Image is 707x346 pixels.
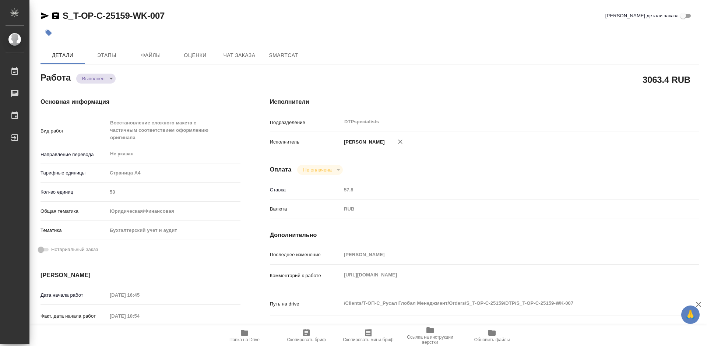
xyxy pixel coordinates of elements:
[107,187,240,197] input: Пустое поле
[270,231,699,240] h4: Дополнительно
[63,11,165,21] a: S_T-OP-C-25159-WK-007
[107,290,172,300] input: Пустое поле
[270,98,699,106] h4: Исполнители
[341,249,663,260] input: Пустое поле
[41,98,240,106] h4: Основная информация
[107,167,240,179] div: Страница А4
[297,165,342,175] div: Выполнен
[684,307,697,322] span: 🙏
[301,167,334,173] button: Не оплачена
[392,134,408,150] button: Удалить исполнителя
[80,75,107,82] button: Выполнен
[177,51,213,60] span: Оценки
[270,272,341,279] p: Комментарий к работе
[41,70,71,84] h2: Работа
[643,73,690,86] h2: 3063.4 RUB
[399,325,461,346] button: Ссылка на инструкции верстки
[89,51,124,60] span: Этапы
[107,311,172,321] input: Пустое поле
[270,300,341,308] p: Путь на drive
[214,325,275,346] button: Папка на Drive
[270,165,292,174] h4: Оплата
[605,12,679,20] span: [PERSON_NAME] детали заказа
[270,119,341,126] p: Подразделение
[222,51,257,60] span: Чат заказа
[681,306,700,324] button: 🙏
[270,138,341,146] p: Исполнитель
[133,51,169,60] span: Файлы
[229,337,260,342] span: Папка на Drive
[270,251,341,258] p: Последнее изменение
[343,337,393,342] span: Скопировать мини-бриф
[461,325,523,346] button: Обновить файлы
[51,11,60,20] button: Скопировать ссылку
[341,203,663,215] div: RUB
[41,313,107,320] p: Факт. дата начала работ
[76,74,116,84] div: Выполнен
[51,246,98,253] span: Нотариальный заказ
[474,337,510,342] span: Обновить файлы
[404,335,457,345] span: Ссылка на инструкции верстки
[337,325,399,346] button: Скопировать мини-бриф
[266,51,301,60] span: SmartCat
[270,186,341,194] p: Ставка
[41,227,107,234] p: Тематика
[41,169,107,177] p: Тарифные единицы
[107,224,240,237] div: Бухгалтерский учет и аудит
[41,11,49,20] button: Скопировать ссылку для ЯМессенджера
[41,188,107,196] p: Кол-во единиц
[341,297,663,310] textarea: /Clients/Т-ОП-С_Русал Глобал Менеджмент/Orders/S_T-OP-C-25159/DTP/S_T-OP-C-25159-WK-007
[341,138,385,146] p: [PERSON_NAME]
[341,269,663,281] textarea: [URL][DOMAIN_NAME]
[341,184,663,195] input: Пустое поле
[41,292,107,299] p: Дата начала работ
[287,337,326,342] span: Скопировать бриф
[270,205,341,213] p: Валюта
[41,151,107,158] p: Направление перевода
[107,205,240,218] div: Юридическая/Финансовая
[41,271,240,280] h4: [PERSON_NAME]
[41,127,107,135] p: Вид работ
[41,25,57,41] button: Добавить тэг
[45,51,80,60] span: Детали
[275,325,337,346] button: Скопировать бриф
[41,208,107,215] p: Общая тематика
